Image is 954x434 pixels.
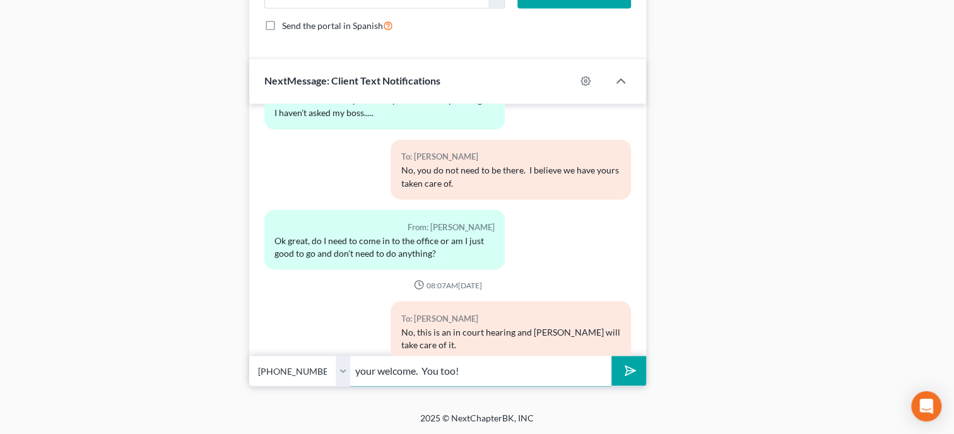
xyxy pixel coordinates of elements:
div: No, you do not need to be there. I believe we have yours taken care of. [401,164,621,189]
div: To: [PERSON_NAME] [401,311,621,325]
div: 08:07AM[DATE] [264,279,631,290]
div: 2025 © NextChapterBK, INC [117,411,837,434]
div: From: [PERSON_NAME] [274,220,495,234]
div: To: [PERSON_NAME] [401,150,621,164]
span: Send the portal in Spanish [282,20,383,31]
input: Say something... [350,355,611,386]
div: Ok great, do I need to come in to the office or am I just good to go and don't need to do anything? [274,234,495,259]
div: No, this is an in court hearing and [PERSON_NAME] will take care of it. [401,325,621,351]
div: Open Intercom Messenger [911,391,941,421]
span: NextMessage: Client Text Notifications [264,74,440,86]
